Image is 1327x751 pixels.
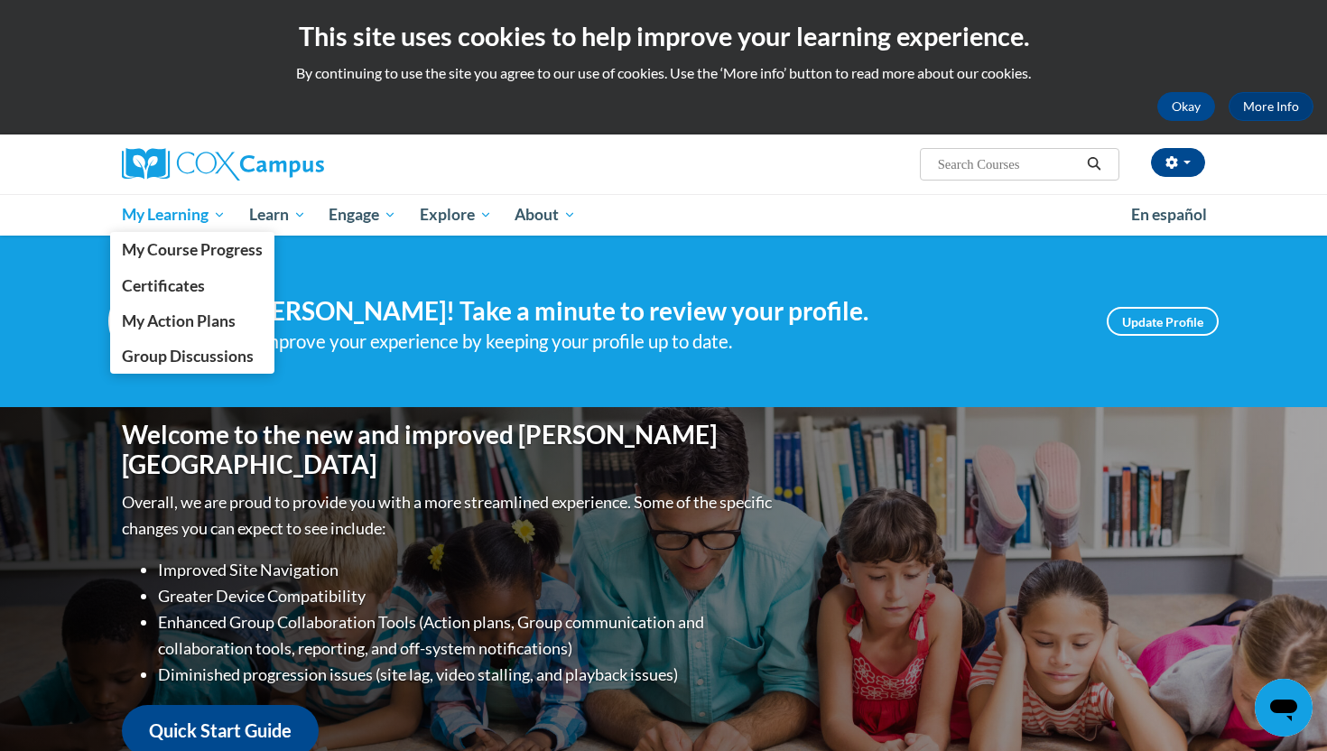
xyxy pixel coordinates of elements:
[122,311,236,330] span: My Action Plans
[122,148,465,181] a: Cox Campus
[110,194,237,236] a: My Learning
[158,609,776,662] li: Enhanced Group Collaboration Tools (Action plans, Group communication and collaboration tools, re...
[329,204,396,226] span: Engage
[122,204,226,226] span: My Learning
[249,204,306,226] span: Learn
[515,204,576,226] span: About
[110,303,274,338] a: My Action Plans
[122,276,205,295] span: Certificates
[408,194,504,236] a: Explore
[1119,196,1219,234] a: En español
[122,489,776,542] p: Overall, we are proud to provide you with a more streamlined experience. Some of the specific cha...
[158,557,776,583] li: Improved Site Navigation
[14,63,1313,83] p: By continuing to use the site you agree to our use of cookies. Use the ‘More info’ button to read...
[1151,148,1205,177] button: Account Settings
[110,232,274,267] a: My Course Progress
[1157,92,1215,121] button: Okay
[158,583,776,609] li: Greater Device Compatibility
[936,153,1081,175] input: Search Courses
[1081,153,1108,175] button: Search
[122,148,324,181] img: Cox Campus
[1229,92,1313,121] a: More Info
[122,347,254,366] span: Group Discussions
[95,194,1232,236] div: Main menu
[110,268,274,303] a: Certificates
[420,204,492,226] span: Explore
[1131,205,1207,224] span: En español
[14,18,1313,54] h2: This site uses cookies to help improve your learning experience.
[122,240,263,259] span: My Course Progress
[1255,679,1313,737] iframe: Button to launch messaging window
[110,338,274,374] a: Group Discussions
[504,194,589,236] a: About
[217,327,1080,357] div: Help improve your experience by keeping your profile up to date.
[108,281,190,362] img: Profile Image
[217,296,1080,327] h4: Hi [PERSON_NAME]! Take a minute to review your profile.
[1107,307,1219,336] a: Update Profile
[158,662,776,688] li: Diminished progression issues (site lag, video stalling, and playback issues)
[122,420,776,480] h1: Welcome to the new and improved [PERSON_NAME][GEOGRAPHIC_DATA]
[317,194,408,236] a: Engage
[237,194,318,236] a: Learn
